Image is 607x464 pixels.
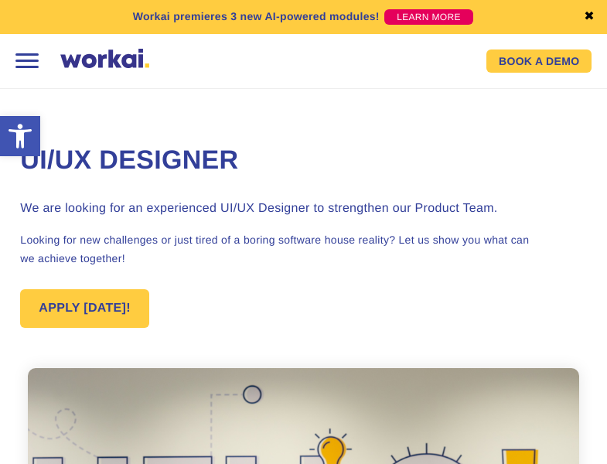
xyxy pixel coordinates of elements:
a: BOOK A DEMO [486,49,592,73]
a: ✖ [584,11,595,23]
h3: We are looking for an experienced UI/UX Designer to strengthen our Product Team. [20,200,586,218]
a: APPLY [DATE]! [20,289,149,328]
h1: UI/UX Designer [20,143,586,179]
a: LEARN MORE [384,9,473,25]
p: Workai premieres 3 new AI-powered modules! [133,9,380,25]
p: Looking for new challenges or just tired of a boring software house reality? Let us show you what... [20,230,586,268]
